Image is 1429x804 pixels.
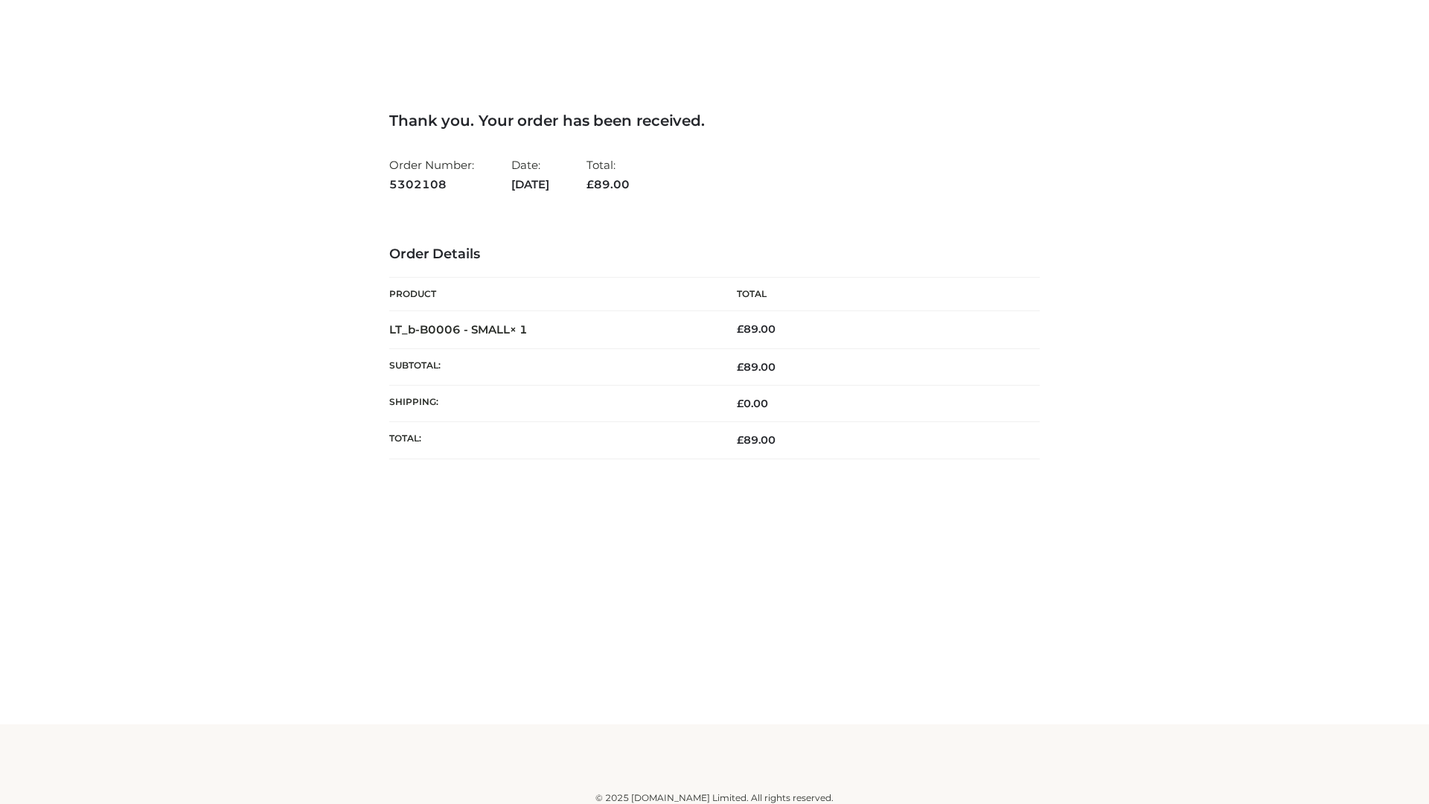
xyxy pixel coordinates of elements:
[389,175,474,194] strong: 5302108
[737,322,744,336] span: £
[389,112,1040,130] h3: Thank you. Your order has been received.
[389,322,528,336] strong: LT_b-B0006 - SMALL
[389,278,714,311] th: Product
[737,397,744,410] span: £
[389,386,714,422] th: Shipping:
[389,246,1040,263] h3: Order Details
[586,177,630,191] span: 89.00
[586,152,630,197] li: Total:
[389,348,714,385] th: Subtotal:
[737,433,744,447] span: £
[586,177,594,191] span: £
[511,175,549,194] strong: [DATE]
[511,152,549,197] li: Date:
[737,360,776,374] span: 89.00
[389,422,714,459] th: Total:
[737,360,744,374] span: £
[737,433,776,447] span: 89.00
[737,322,776,336] bdi: 89.00
[510,322,528,336] strong: × 1
[714,278,1040,311] th: Total
[737,397,768,410] bdi: 0.00
[389,152,474,197] li: Order Number:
